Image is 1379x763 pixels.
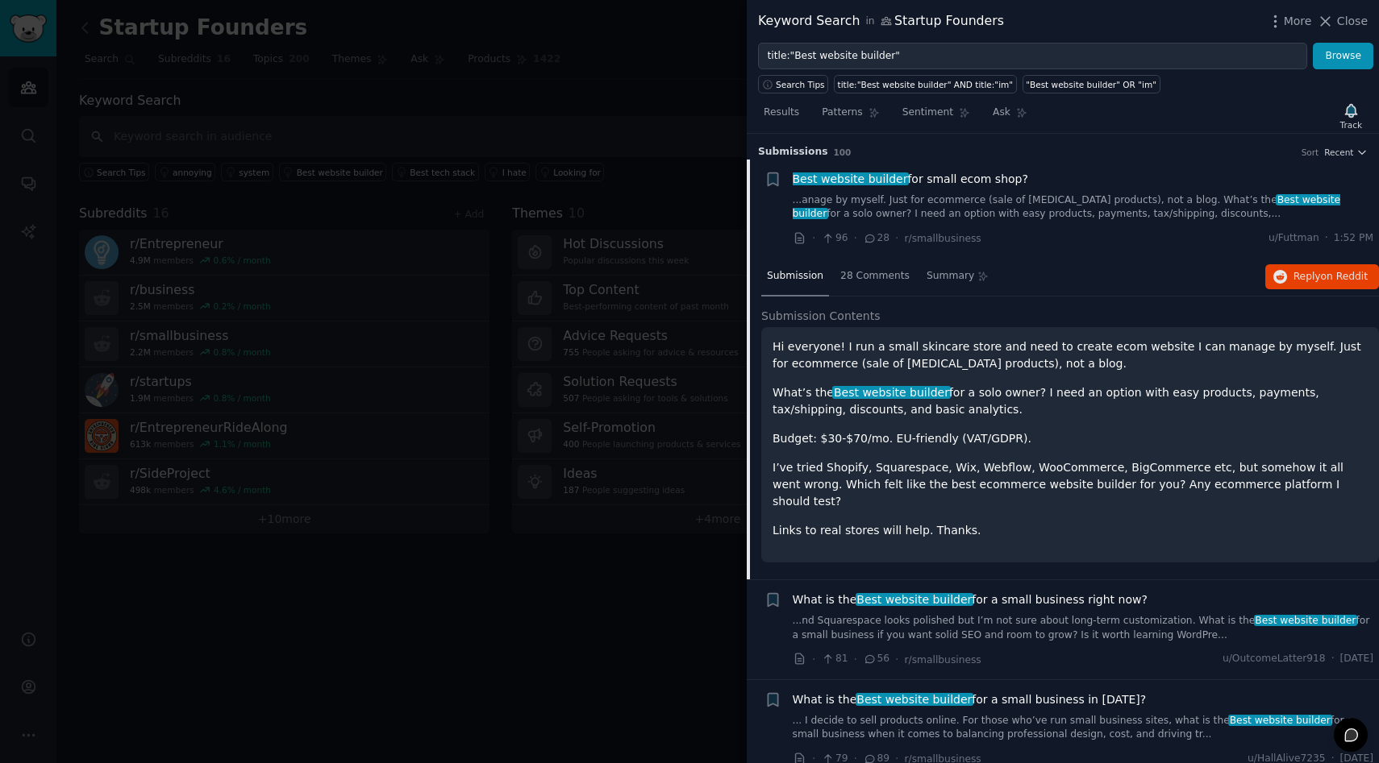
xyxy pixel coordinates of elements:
span: Best website builder [791,172,909,185]
a: Ask [987,100,1033,133]
a: ...anage by myself. Just for ecommerce (sale of [MEDICAL_DATA] products), not a blog. What’s theB... [793,193,1374,222]
span: u/Futtman [1269,231,1319,246]
div: "Best website builder" OR "im" [1026,79,1156,90]
button: Replyon Reddit [1265,264,1379,290]
span: r/smallbusiness [905,654,981,666]
span: r/smallbusiness [905,233,981,244]
button: Close [1317,13,1368,30]
button: Search Tips [758,75,828,93]
span: Close [1337,13,1368,30]
span: · [854,230,857,247]
span: Best website builder [1228,715,1332,726]
a: Results [758,100,805,133]
span: in [865,15,874,29]
a: Best website builderfor small ecom shop? [793,171,1028,188]
span: Search Tips [776,79,825,90]
span: u/OutcomeLatter918 [1223,652,1326,666]
div: Sort [1302,147,1319,158]
span: More [1284,13,1312,30]
span: · [854,651,857,668]
a: Patterns [816,100,885,133]
span: Reply [1294,270,1368,284]
span: What is the for a small business in [DATE]? [793,691,1147,708]
button: More [1267,13,1312,30]
span: on Reddit [1321,271,1368,282]
button: Browse [1313,43,1373,70]
p: Hi everyone! I run a small skincare store and need to create ecom website I can manage by myself.... [773,338,1368,372]
span: · [1325,231,1328,246]
span: · [812,230,815,247]
div: Track [1340,119,1362,131]
span: · [895,230,898,247]
span: Patterns [822,106,862,120]
span: 81 [821,652,848,666]
span: 28 [863,231,889,246]
p: What’s the for a solo owner? I need an option with easy products, payments, tax/shipping, discoun... [773,384,1368,418]
span: 96 [821,231,848,246]
span: What is the for a small business right now? [793,591,1148,608]
span: Best website builder [1254,615,1358,626]
a: ... I decide to sell products online. For those who’ve run small business sites, what is theBest ... [793,714,1374,742]
span: Submission [767,269,823,284]
span: 28 Comments [840,269,910,284]
input: Try a keyword related to your business [758,43,1307,70]
p: I’ve tried Shopify, Squarespace, Wix, Webflow, WooCommerce, BigCommerce etc, but somehow it all w... [773,459,1368,510]
p: Links to real stores will help. Thanks. [773,522,1368,539]
span: · [812,651,815,668]
span: Results [764,106,799,120]
button: Recent [1324,147,1368,158]
span: Summary [927,269,974,284]
span: 56 [863,652,889,666]
a: "Best website builder" OR "im" [1023,75,1160,93]
span: Submission Contents [761,308,881,325]
span: · [895,651,898,668]
span: for small ecom shop? [793,171,1028,188]
a: title:"Best website builder" AND title:"im" [834,75,1017,93]
a: What is theBest website builderfor a small business in [DATE]? [793,691,1147,708]
span: Best website builder [832,386,950,399]
span: [DATE] [1340,652,1373,666]
span: Submission s [758,145,828,160]
span: Sentiment [902,106,953,120]
span: Best website builder [856,693,973,706]
div: title:"Best website builder" AND title:"im" [838,79,1014,90]
span: 1:52 PM [1334,231,1373,246]
a: Sentiment [897,100,976,133]
span: Recent [1324,147,1353,158]
p: Budget: $30-$70/mo. EU-friendly (VAT/GDPR). [773,430,1368,447]
span: · [1331,652,1335,666]
span: Ask [993,106,1010,120]
button: Track [1335,99,1368,133]
a: What is theBest website builderfor a small business right now? [793,591,1148,608]
span: 100 [834,147,852,157]
a: ...nd Squarespace looks polished but I’m not sure about long-term customization. What is theBest ... [793,614,1374,642]
span: Best website builder [856,593,973,606]
div: Keyword Search Startup Founders [758,11,1004,31]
